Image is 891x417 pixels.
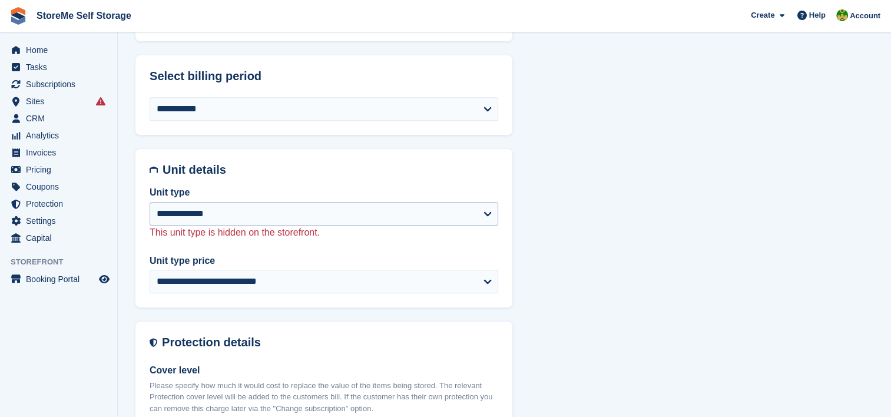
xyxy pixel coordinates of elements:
[809,9,826,21] span: Help
[6,76,111,92] a: menu
[6,127,111,144] a: menu
[6,42,111,58] a: menu
[836,9,848,21] img: StorMe
[150,163,158,177] img: unit-details-icon-595b0c5c156355b767ba7b61e002efae458ec76ed5ec05730b8e856ff9ea34a9.svg
[6,161,111,178] a: menu
[9,7,27,25] img: stora-icon-8386f47178a22dfd0bd8f6a31ec36ba5ce8667c1dd55bd0f319d3a0aa187defe.svg
[150,336,157,349] img: insurance-details-icon-731ffda60807649b61249b889ba3c5e2b5c27d34e2e1fb37a309f0fde93ff34a.svg
[26,42,97,58] span: Home
[150,226,498,240] p: This unit type is hidden on the storefront.
[6,196,111,212] a: menu
[26,59,97,75] span: Tasks
[26,196,97,212] span: Protection
[6,213,111,229] a: menu
[150,363,498,378] label: Cover level
[6,110,111,127] a: menu
[751,9,774,21] span: Create
[26,76,97,92] span: Subscriptions
[26,161,97,178] span: Pricing
[26,178,97,195] span: Coupons
[26,110,97,127] span: CRM
[97,272,111,286] a: Preview store
[150,380,498,415] p: Please specify how much it would cost to replace the value of the items being stored. The relevan...
[32,6,136,25] a: StoreMe Self Storage
[96,97,105,106] i: Smart entry sync failures have occurred
[150,69,498,83] h2: Select billing period
[26,144,97,161] span: Invoices
[6,230,111,246] a: menu
[6,93,111,110] a: menu
[26,271,97,287] span: Booking Portal
[162,336,498,349] h2: Protection details
[6,59,111,75] a: menu
[850,10,880,22] span: Account
[26,93,97,110] span: Sites
[6,144,111,161] a: menu
[26,127,97,144] span: Analytics
[150,254,498,268] label: Unit type price
[150,186,498,200] label: Unit type
[163,163,498,177] h2: Unit details
[6,271,111,287] a: menu
[26,230,97,246] span: Capital
[11,256,117,268] span: Storefront
[6,178,111,195] a: menu
[26,213,97,229] span: Settings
